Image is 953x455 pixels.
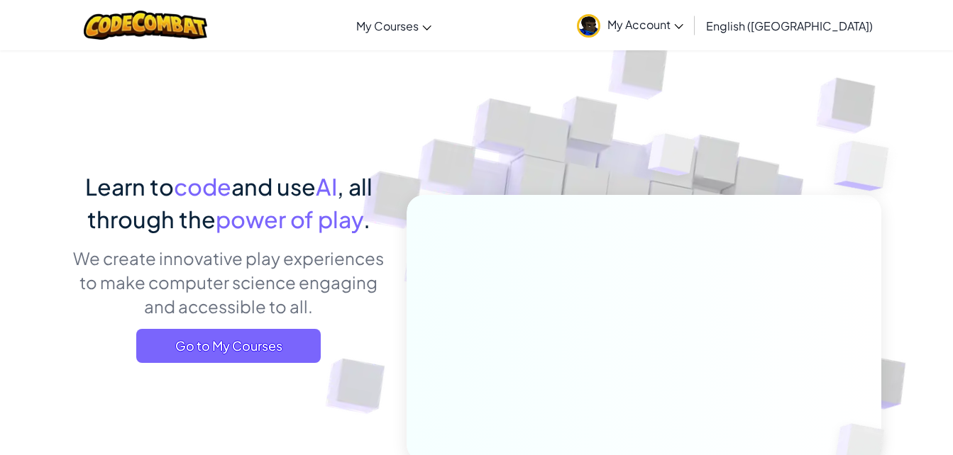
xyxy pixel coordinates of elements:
[316,172,337,201] span: AI
[607,17,683,32] span: My Account
[805,106,928,226] img: Overlap cubes
[231,172,316,201] span: and use
[706,18,873,33] span: English ([GEOGRAPHIC_DATA])
[349,6,439,45] a: My Courses
[85,172,174,201] span: Learn to
[174,172,231,201] span: code
[136,329,321,363] a: Go to My Courses
[570,3,690,47] a: My Account
[72,246,385,318] p: We create innovative play experiences to make computer science engaging and accessible to all.
[356,18,419,33] span: My Courses
[84,11,208,40] img: CodeCombat logo
[363,205,370,233] span: .
[699,6,880,45] a: English ([GEOGRAPHIC_DATA])
[577,14,600,38] img: avatar
[216,205,363,233] span: power of play
[621,106,723,211] img: Overlap cubes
